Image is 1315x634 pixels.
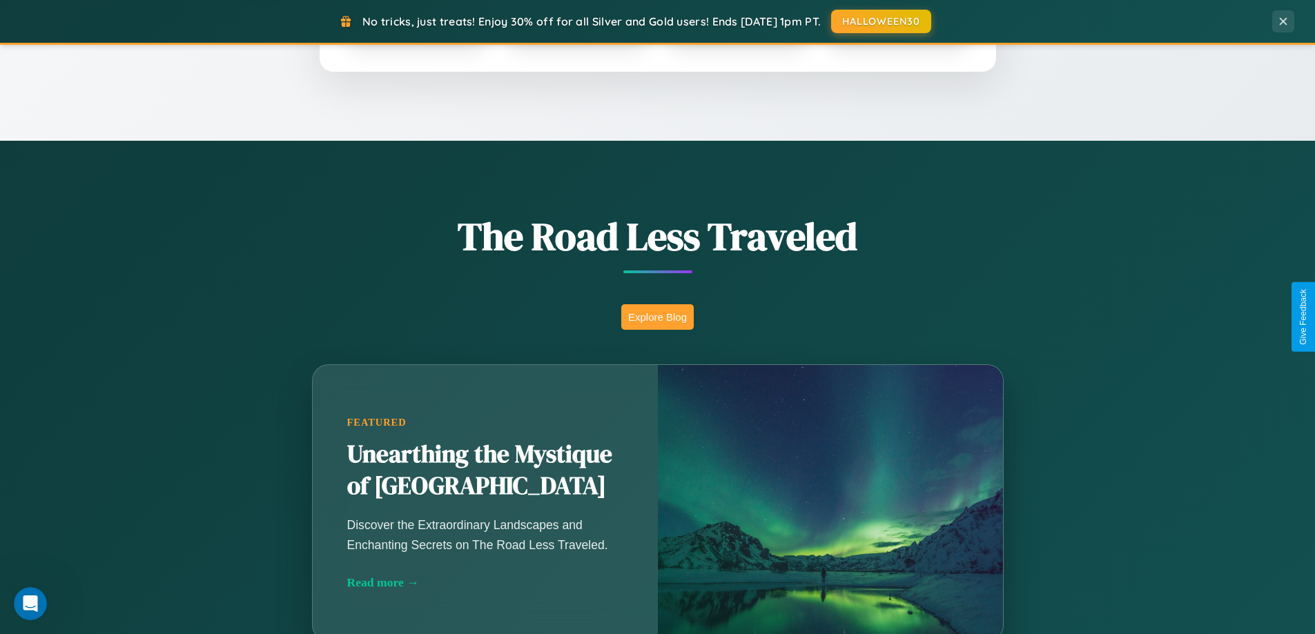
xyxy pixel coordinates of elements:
span: No tricks, just treats! Enjoy 30% off for all Silver and Gold users! Ends [DATE] 1pm PT. [362,14,821,28]
button: HALLOWEEN30 [831,10,931,33]
div: Featured [347,417,623,428]
h2: Unearthing the Mystique of [GEOGRAPHIC_DATA] [347,439,623,502]
button: Explore Blog [621,304,694,330]
h1: The Road Less Traveled [244,210,1072,263]
iframe: Intercom live chat [14,587,47,620]
div: Read more → [347,575,623,590]
p: Discover the Extraordinary Landscapes and Enchanting Secrets on The Road Less Traveled. [347,515,623,554]
div: Give Feedback [1298,289,1308,345]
